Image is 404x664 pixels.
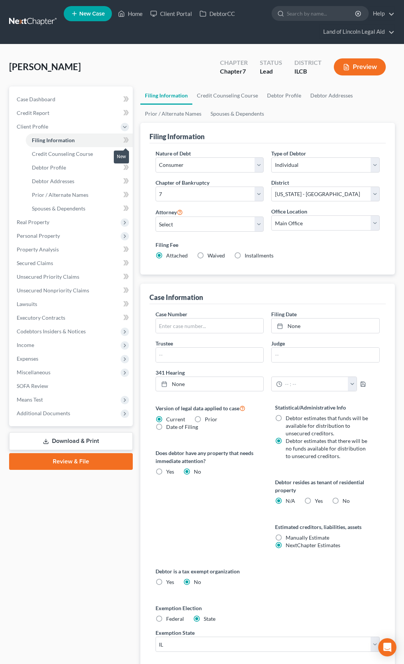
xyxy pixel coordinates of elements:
[11,256,133,270] a: Secured Claims
[17,410,70,416] span: Additional Documents
[17,355,38,362] span: Expenses
[220,58,248,67] div: Chapter
[149,132,204,141] div: Filing Information
[17,123,48,130] span: Client Profile
[286,534,329,541] span: Manually Estimate
[156,339,173,347] label: Trustee
[272,319,379,333] a: None
[26,161,133,174] a: Debtor Profile
[315,498,323,504] span: Yes
[26,202,133,215] a: Spouses & Dependents
[208,252,225,259] span: Waived
[156,377,264,391] a: None
[194,468,201,475] span: No
[17,369,50,375] span: Miscellaneous
[220,67,248,76] div: Chapter
[79,11,105,17] span: New Case
[206,105,269,123] a: Spouses & Dependents
[17,246,59,253] span: Property Analysis
[319,25,395,39] a: Land of Lincoln Legal Aid
[11,284,133,297] a: Unsecured Nonpriority Claims
[32,137,75,143] span: Filing Information
[26,174,133,188] a: Debtor Addresses
[149,293,203,302] div: Case Information
[286,438,367,459] span: Debtor estimates that there will be no funds available for distribution to unsecured creditors.
[378,638,396,656] div: Open Intercom Messenger
[369,7,395,20] a: Help
[11,297,133,311] a: Lawsuits
[260,58,282,67] div: Status
[156,207,183,217] label: Attorney
[26,188,133,202] a: Prior / Alternate Names
[286,415,368,436] span: Debtor estimates that funds will be available for distribution to unsecured creditors.
[286,542,340,548] span: NextChapter Estimates
[17,96,55,102] span: Case Dashboard
[271,310,297,318] label: Filing Date
[286,498,295,504] span: N/A
[11,270,133,284] a: Unsecured Priority Claims
[260,67,282,76] div: Lead
[152,369,384,377] label: 341 Hearing
[17,383,48,389] span: SOFA Review
[275,403,380,411] label: Statistical/Administrative Info
[272,348,379,362] input: --
[196,7,239,20] a: DebtorCC
[271,179,289,187] label: District
[17,219,49,225] span: Real Property
[17,273,79,280] span: Unsecured Priority Claims
[194,579,201,585] span: No
[166,424,198,430] span: Date of Filing
[156,629,195,637] label: Exemption State
[192,86,263,105] a: Credit Counseling Course
[334,58,386,75] button: Preview
[17,396,43,403] span: Means Test
[114,151,129,163] div: New
[32,178,74,184] span: Debtor Addresses
[271,149,306,157] label: Type of Debtor
[271,207,307,215] label: Office Location
[11,311,133,325] a: Executory Contracts
[17,328,86,334] span: Codebtors Insiders & Notices
[287,6,356,20] input: Search by name...
[140,86,192,105] a: Filing Information
[156,403,260,413] label: Version of legal data applied to case
[242,67,246,75] span: 7
[11,379,133,393] a: SOFA Review
[9,453,133,470] a: Review & File
[156,241,380,249] label: Filing Fee
[32,164,66,171] span: Debtor Profile
[245,252,274,259] span: Installments
[26,147,133,161] a: Credit Counseling Course
[156,567,380,575] label: Debtor is a tax exempt organization
[263,86,306,105] a: Debtor Profile
[156,179,209,187] label: Chapter of Bankruptcy
[156,449,260,465] label: Does debtor have any property that needs immediate attention?
[294,67,322,76] div: ILCB
[17,342,34,348] span: Income
[204,615,215,622] span: State
[17,110,49,116] span: Credit Report
[166,416,185,422] span: Current
[11,106,133,120] a: Credit Report
[11,243,133,256] a: Property Analysis
[17,232,60,239] span: Personal Property
[146,7,196,20] a: Client Portal
[166,252,188,259] span: Attached
[156,348,264,362] input: --
[275,523,380,531] label: Estimated creditors, liabilities, assets
[166,579,174,585] span: Yes
[306,86,357,105] a: Debtor Addresses
[156,319,264,333] input: Enter case number...
[166,615,184,622] span: Federal
[17,301,37,307] span: Lawsuits
[166,468,174,475] span: Yes
[17,287,89,294] span: Unsecured Nonpriority Claims
[156,310,187,318] label: Case Number
[294,58,322,67] div: District
[9,432,133,450] a: Download & Print
[17,314,65,321] span: Executory Contracts
[343,498,350,504] span: No
[11,93,133,106] a: Case Dashboard
[282,377,348,391] input: -- : --
[275,478,380,494] label: Debtor resides as tenant of residential property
